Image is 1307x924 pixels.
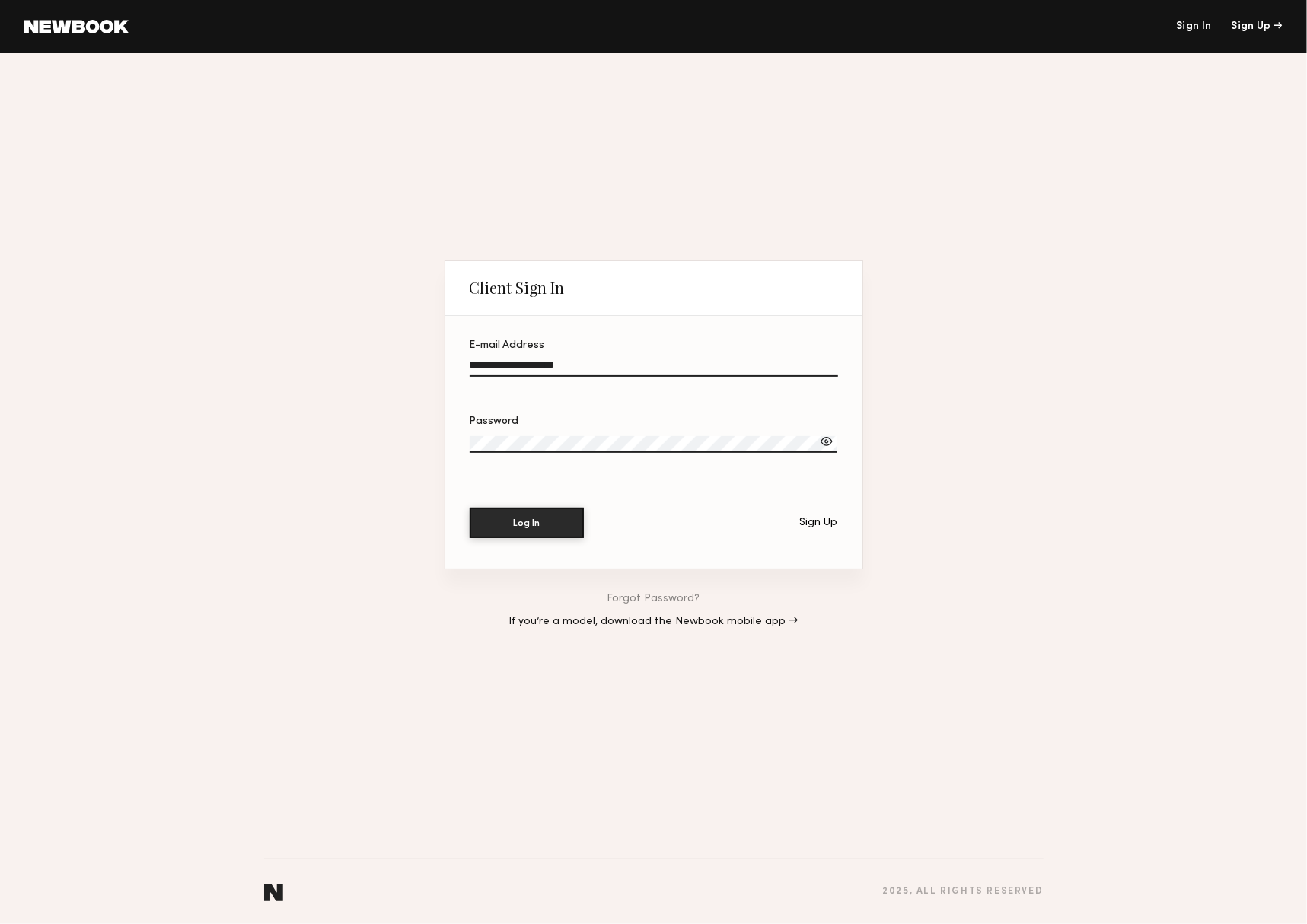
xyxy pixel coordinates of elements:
div: Sign Up [1232,21,1283,32]
button: Log In [470,508,584,538]
a: Sign In [1176,21,1211,32]
div: Client Sign In [470,279,565,297]
input: Password [470,436,837,454]
div: Sign Up [800,518,838,528]
div: Password [470,416,838,427]
a: Forgot Password? [607,594,700,604]
div: 2025 , all rights reserved [882,887,1043,897]
input: E-mail Address [470,359,838,377]
a: If you’re a model, download the Newbook mobile app → [509,617,799,627]
div: E-mail Address [470,340,838,351]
